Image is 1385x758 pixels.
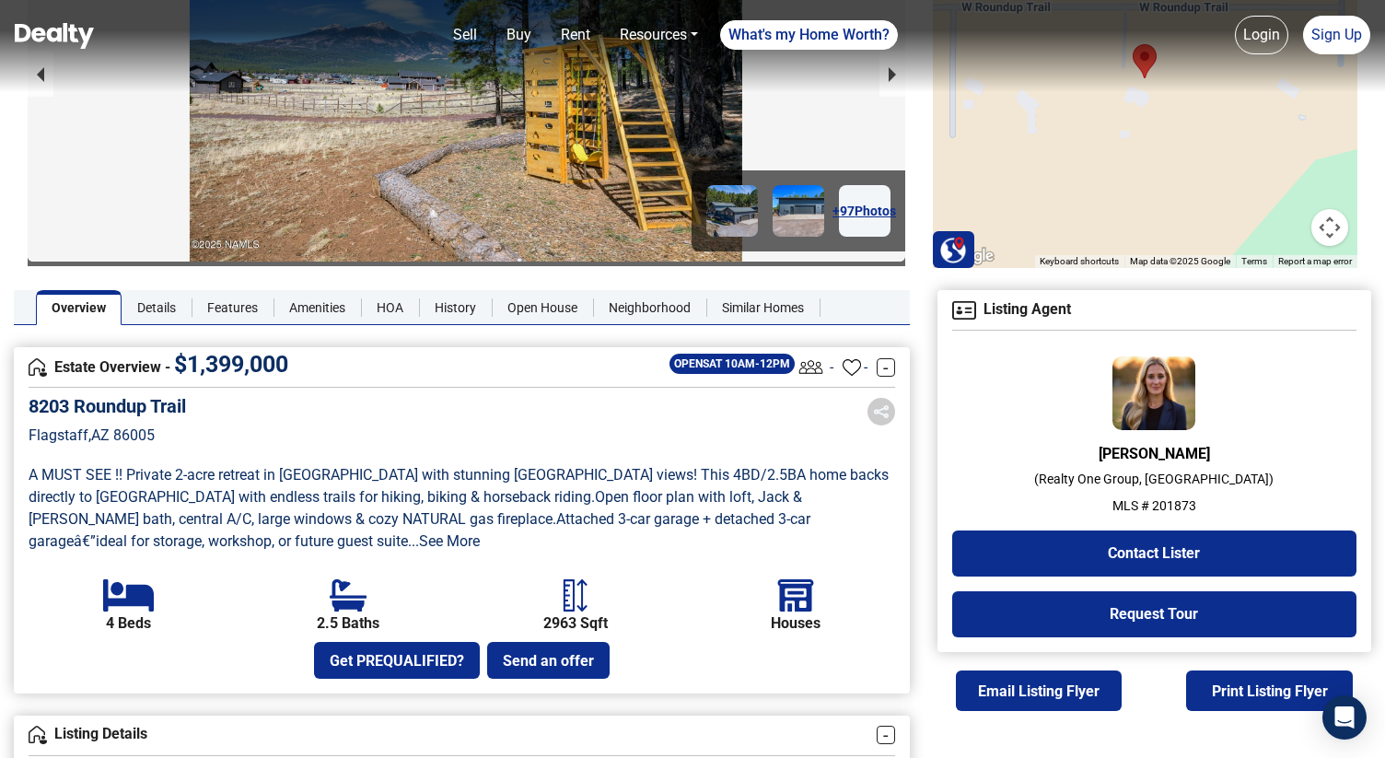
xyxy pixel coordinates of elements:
[29,358,47,377] img: Overview
[706,290,820,325] a: Similar Homes
[446,17,484,53] a: Sell
[314,642,480,679] button: Get PREQUALIFIED?
[864,356,867,379] span: -
[317,615,379,632] b: 2.5 Baths
[773,185,824,237] img: Image
[487,642,610,679] button: Send an offer
[952,445,1356,462] h6: [PERSON_NAME]
[939,236,967,263] img: Search Homes at Dealty
[174,351,288,378] span: $ 1,399,000
[706,185,758,237] img: Image
[9,703,64,758] iframe: BigID CMP Widget
[1241,256,1267,266] a: Terms (opens in new tab)
[29,510,814,550] span: Attached 3-car garage + detached 3-car garageâ€”ideal for storage, workshop, or future guest suite
[543,615,608,632] b: 2963 Sqft
[106,615,151,632] b: 4 Beds
[877,726,895,744] a: -
[122,290,192,325] a: Details
[952,496,1356,516] p: MLS # 201873
[15,23,94,49] img: Dealty - Buy, Sell & Rent Homes
[408,532,480,550] a: ...See More
[492,290,593,325] a: Open House
[830,356,833,379] span: -
[29,488,806,528] span: Open floor plan with loft, Jack & [PERSON_NAME] bath, central A/C, large windows & cozy NATURAL g...
[952,301,976,320] img: Agent
[29,395,186,417] h5: 8203 Roundup Trail
[843,358,861,377] img: Favourites
[1235,16,1288,54] a: Login
[361,290,419,325] a: HOA
[29,726,877,744] h4: Listing Details
[952,531,1356,577] button: Contact Lister
[274,290,361,325] a: Amenities
[952,470,1356,489] p: ( Realty One Group, [GEOGRAPHIC_DATA] )
[593,290,706,325] a: Neighborhood
[771,615,821,632] b: Houses
[720,20,898,50] a: What's my Home Worth?
[29,425,186,447] p: Flagstaff , AZ 86005
[553,17,598,53] a: Rent
[1322,695,1367,740] div: Open Intercom Messenger
[952,591,1356,637] button: Request Tour
[1278,256,1352,266] a: Report a map error
[36,290,122,325] a: Overview
[877,358,895,377] a: -
[1130,256,1230,266] span: Map data ©2025 Google
[499,17,539,53] a: Buy
[612,17,705,53] a: Resources
[1311,209,1348,246] button: Map camera controls
[669,354,795,374] span: OPEN SAT 10AM-12PM
[1303,16,1370,54] a: Sign Up
[1040,255,1119,268] button: Keyboard shortcuts
[29,466,892,506] span: A MUST SEE !! Private 2-acre retreat in [GEOGRAPHIC_DATA] with stunning [GEOGRAPHIC_DATA] views! ...
[952,301,1356,320] h4: Listing Agent
[956,671,1123,711] button: Email Listing Flyer
[839,185,890,237] a: +97Photos
[1186,671,1353,711] button: Print Listing Flyer
[1112,356,1195,430] img: Agent
[419,290,492,325] a: History
[29,357,665,378] h4: Estate Overview -
[192,290,274,325] a: Features
[795,351,827,383] img: Listing View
